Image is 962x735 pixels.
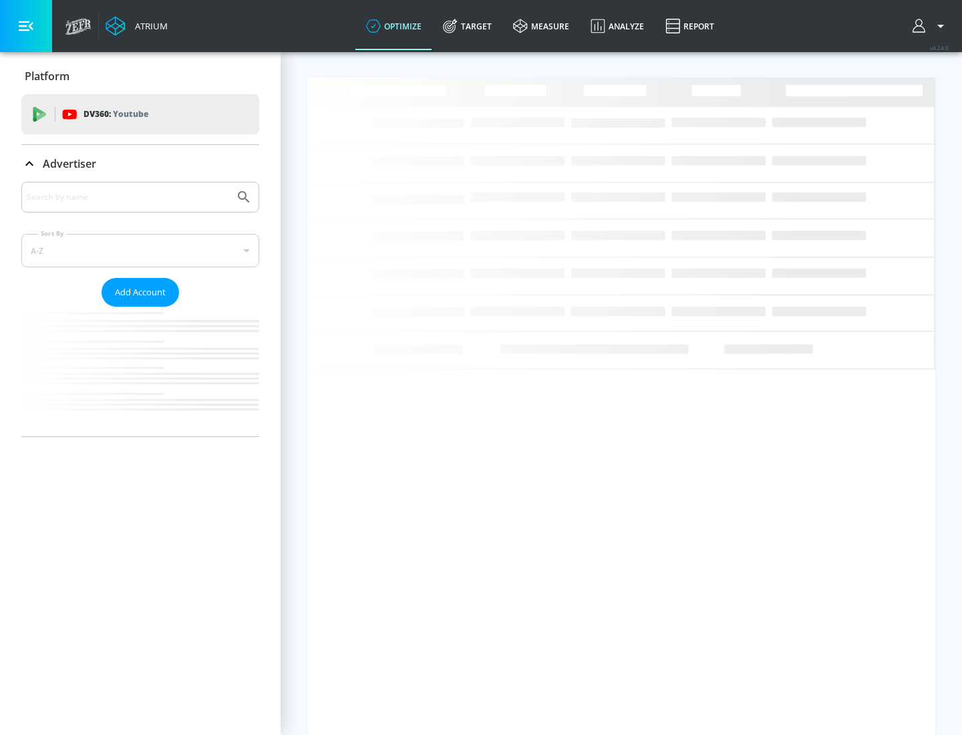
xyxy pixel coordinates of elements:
[21,145,259,182] div: Advertiser
[113,107,148,121] p: Youtube
[25,69,69,84] p: Platform
[655,2,725,50] a: Report
[43,156,96,171] p: Advertiser
[27,188,229,206] input: Search by name
[84,107,148,122] p: DV360:
[21,94,259,134] div: DV360: Youtube
[21,307,259,436] nav: list of Advertiser
[38,229,67,238] label: Sort By
[502,2,580,50] a: measure
[580,2,655,50] a: Analyze
[106,16,168,36] a: Atrium
[21,234,259,267] div: A-Z
[930,44,949,51] span: v 4.24.0
[115,285,166,300] span: Add Account
[21,57,259,95] div: Platform
[355,2,432,50] a: optimize
[432,2,502,50] a: Target
[102,278,179,307] button: Add Account
[130,20,168,32] div: Atrium
[21,182,259,436] div: Advertiser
